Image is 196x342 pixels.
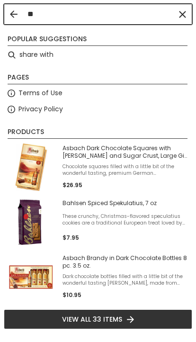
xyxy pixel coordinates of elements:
[62,163,188,177] span: Chocolate squares filled with a little bit of the wonderful tasting, premium German [PERSON_NAME]...
[18,104,63,115] a: Privacy Policy
[8,144,188,191] a: Asbach Dark Chocolate Squares with Brandy and Sugar Crust in Large Gift BoxAsbach Dark Chocolate ...
[62,181,82,189] span: $26.95
[4,309,192,329] li: View all 33 items
[62,144,188,160] span: Asbach Dark Chocolate Squares with [PERSON_NAME] and Sugar Crust, Large Gift Box, 8.8 oz
[8,198,188,246] a: Bahlsen Spiced Spekulatius, 7 ozThese crunchy, Christmas-flavored speculatius cookies are a tradi...
[62,213,188,226] span: These crunchy, Christmas-flavored speculatius cookies are a traditional European treat loved by c...
[4,101,192,117] li: Privacy Policy
[62,314,122,324] span: View all 33 items
[178,9,187,19] button: Clear
[10,10,18,18] button: Back
[4,85,192,101] li: Terms of Use
[8,72,187,84] li: Pages
[8,253,55,301] img: Asbach Liquor-filled Chocolates in Bottles 8 pc.
[4,195,192,250] li: Bahlsen Spiced Spekulatius, 7 oz
[8,144,55,191] img: Asbach Dark Chocolate Squares with Brandy and Sugar Crust in Large Gift Box
[18,88,62,99] a: Terms of Use
[8,253,188,301] a: Asbach Liquor-filled Chocolates in Bottles 8 pc.Asbach Brandy in Dark Chocolate Bottles 8 pc. 3.5...
[62,254,188,270] span: Asbach Brandy in Dark Chocolate Bottles 8 pc. 3.5 oz.
[62,273,188,287] span: Dark chocolate bottles filled with a little bit of the wonderful tasting [PERSON_NAME], made from...
[4,140,192,195] li: Asbach Dark Chocolate Squares with Brandy and Sugar Crust, Large Gift Box, 8.8 oz
[8,34,187,46] li: Popular suggestions
[4,250,192,305] li: Asbach Brandy in Dark Chocolate Bottles 8 pc. 3.5 oz.
[62,199,188,207] span: Bahlsen Spiced Spekulatius, 7 oz
[8,127,187,139] li: Products
[62,234,79,242] span: $7.95
[62,291,81,299] span: $10.95
[4,47,192,63] li: share with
